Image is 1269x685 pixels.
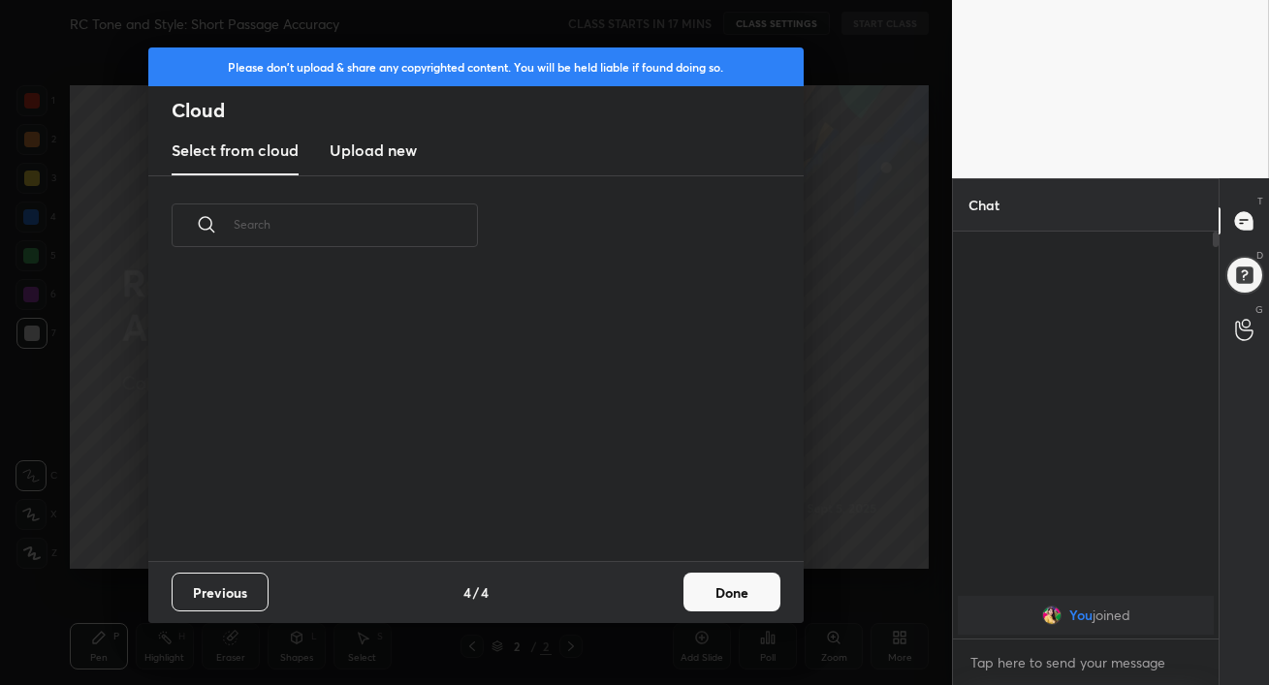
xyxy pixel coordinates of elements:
[463,582,471,603] h4: 4
[148,269,780,561] div: grid
[1092,607,1129,623] span: joined
[473,582,479,603] h4: /
[330,139,417,162] h3: Upload new
[172,98,804,123] h2: Cloud
[234,183,478,265] input: Search
[1257,194,1263,208] p: T
[172,139,299,162] h3: Select from cloud
[683,573,780,611] button: Done
[953,592,1219,638] div: grid
[1255,302,1263,317] p: G
[1041,606,1061,625] img: e87f9364b6334989b9353f85ea133ed3.jpg
[953,179,1015,231] p: Chat
[1068,607,1092,623] span: You
[1256,248,1263,263] p: D
[481,582,489,603] h4: 4
[172,573,269,611] button: Previous
[148,47,804,86] div: Please don't upload & share any copyrighted content. You will be held liable if found doing so.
